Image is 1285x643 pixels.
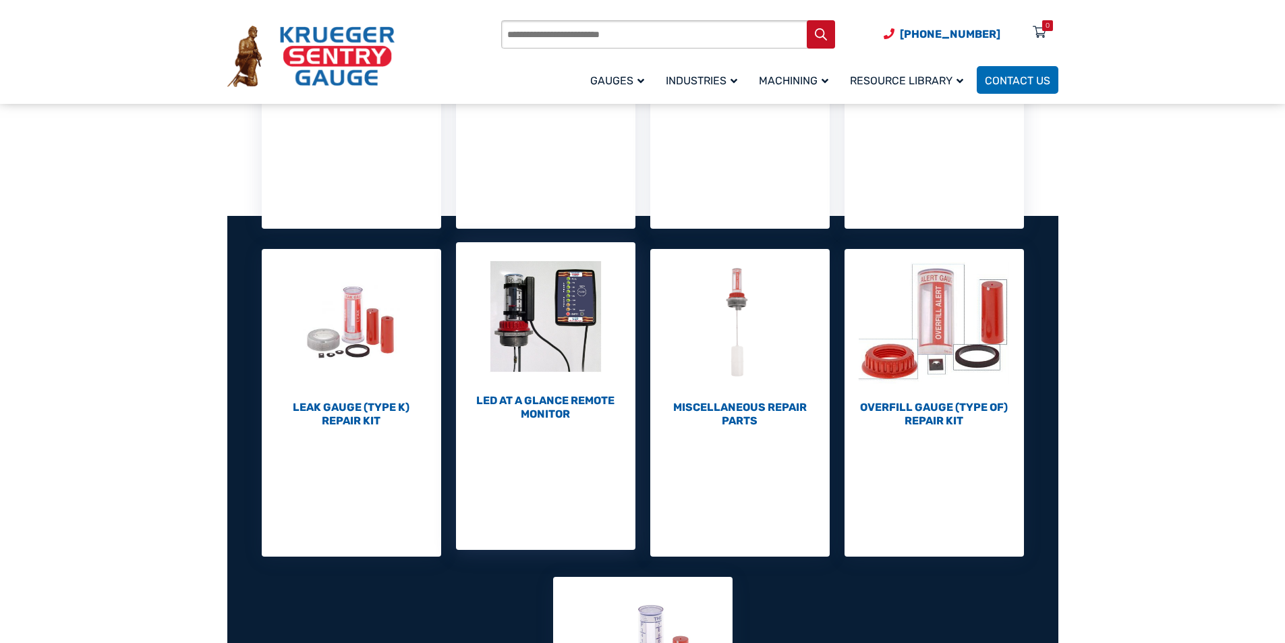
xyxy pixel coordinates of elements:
[751,64,842,96] a: Machining
[845,249,1024,428] a: Visit product category Overfill Gauge (Type OF) Repair Kit
[456,242,635,421] a: Visit product category LED At A Glance Remote Monitor
[759,74,828,87] span: Machining
[582,64,658,96] a: Gauges
[590,74,644,87] span: Gauges
[1046,20,1050,31] div: 0
[842,64,977,96] a: Resource Library
[650,249,830,428] a: Visit product category Miscellaneous Repair Parts
[456,394,635,421] h2: LED At A Glance Remote Monitor
[262,249,441,428] a: Visit product category Leak Gauge (Type K) Repair Kit
[262,249,441,397] img: Leak Gauge (Type K) Repair Kit
[985,74,1050,87] span: Contact Us
[650,401,830,428] h2: Miscellaneous Repair Parts
[227,26,395,88] img: Krueger Sentry Gauge
[845,249,1024,397] img: Overfill Gauge (Type OF) Repair Kit
[884,26,1000,43] a: Phone Number (920) 434-8860
[845,401,1024,428] h2: Overfill Gauge (Type OF) Repair Kit
[850,74,963,87] span: Resource Library
[650,249,830,397] img: Miscellaneous Repair Parts
[977,66,1058,94] a: Contact Us
[658,64,751,96] a: Industries
[262,401,441,428] h2: Leak Gauge (Type K) Repair Kit
[666,74,737,87] span: Industries
[900,28,1000,40] span: [PHONE_NUMBER]
[456,242,635,391] img: LED At A Glance Remote Monitor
